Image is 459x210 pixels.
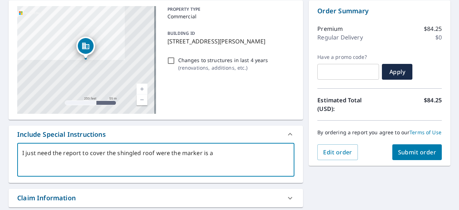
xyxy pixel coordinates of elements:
[317,33,363,42] p: Regular Delivery
[382,64,412,80] button: Apply
[167,6,292,13] p: PROPERTY TYPE
[167,30,195,36] p: BUILDING ID
[17,193,76,203] div: Claim Information
[317,129,442,136] p: By ordering a report you agree to our
[137,94,147,105] a: Current Level 17, Zoom Out
[76,37,95,59] div: Dropped pin, building 1, Commercial property, 5465 Mills Civic Pkwy West Des Moines, IA 50266
[424,24,442,33] p: $84.25
[392,144,442,160] button: Submit order
[137,84,147,94] a: Current Level 17, Zoom In
[317,96,379,113] p: Estimated Total (USD):
[435,33,442,42] p: $0
[9,126,303,143] div: Include Special Instructions
[323,148,352,156] span: Edit order
[178,56,268,64] p: Changes to structures in last 4 years
[22,150,289,170] textarea: I just need the report to cover the shingled roof were the marker is a
[424,96,442,113] p: $84.25
[9,189,303,207] div: Claim Information
[17,130,106,139] div: Include Special Instructions
[398,148,436,156] span: Submit order
[410,129,441,136] a: Terms of Use
[388,68,407,76] span: Apply
[317,6,442,16] p: Order Summary
[178,64,268,71] p: ( renovations, additions, etc. )
[317,24,343,33] p: Premium
[317,144,358,160] button: Edit order
[167,13,292,20] p: Commercial
[167,37,292,46] p: [STREET_ADDRESS][PERSON_NAME]
[317,54,379,60] label: Have a promo code?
